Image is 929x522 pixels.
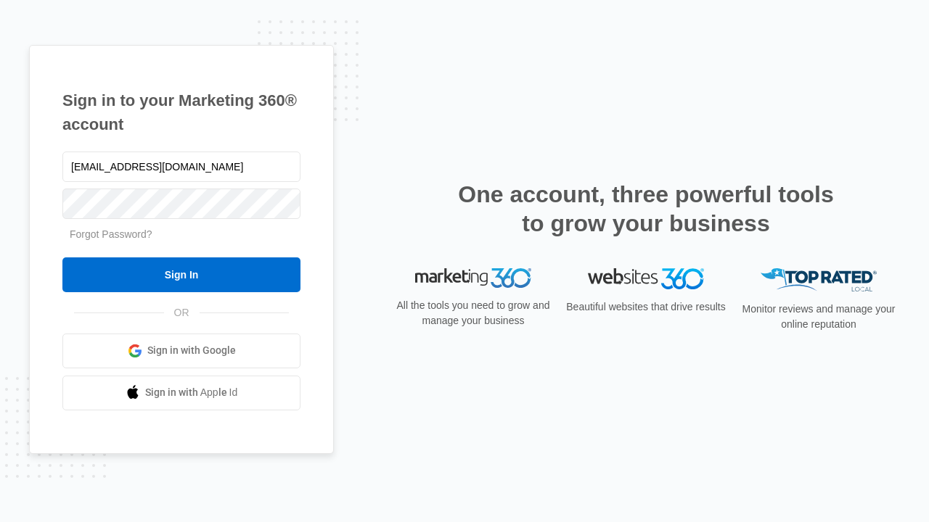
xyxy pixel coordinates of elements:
[70,228,152,240] a: Forgot Password?
[392,298,554,328] p: All the tools you need to grow and manage your business
[415,268,531,289] img: Marketing 360
[565,299,727,315] p: Beautiful websites that drive results
[737,302,900,332] p: Monitor reviews and manage your online reputation
[62,376,300,410] a: Sign in with Apple Id
[145,385,238,400] span: Sign in with Apple Id
[62,88,300,136] h1: Sign in to your Marketing 360® account
[588,268,704,289] img: Websites 360
[62,257,300,292] input: Sign In
[761,268,877,292] img: Top Rated Local
[164,305,200,320] span: OR
[62,152,300,182] input: Email
[62,333,300,368] a: Sign in with Google
[147,343,236,358] span: Sign in with Google
[454,180,838,238] h2: One account, three powerful tools to grow your business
